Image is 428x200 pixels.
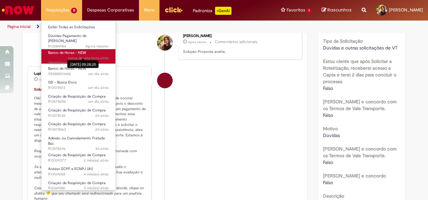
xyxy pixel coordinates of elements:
[84,186,109,191] span: 9 mês(es) atrás
[144,7,154,13] span: More
[84,172,109,177] span: 4 mês(es) atrás
[48,108,106,113] span: Criação de Requisição de Compra
[323,99,397,111] b: [PERSON_NAME] e concordo com os Termos de Vale Transporte.
[67,60,99,68] div: [DATE] 09:28:20
[41,165,115,178] a: Aberto R13169258 : Acesso ECPF e ECNPJ (A1)
[84,172,109,177] time: 12/06/2025 08:15:35
[48,172,109,177] span: R13169258
[323,146,397,159] b: [PERSON_NAME] e concordo com os Termos de Vale Transporte.
[183,34,295,38] div: [PERSON_NAME]
[41,121,115,133] a: Aberto R13578063 : Criação de Requisição de Compra
[41,79,115,91] a: Aberto R13578513 : GD - Busca Docs
[5,21,280,33] ul: Trilhas de página
[48,99,109,104] span: R13578282
[323,45,398,51] span: Dúvidas e outras solicitações de VT
[323,126,338,132] b: Motivo
[48,85,109,91] span: R13578513
[85,44,109,49] span: Agora mesmo
[48,180,106,186] span: Criação de Requisição de Compra
[323,132,340,138] span: Dúvidas
[41,32,115,47] a: Aberto R13584984 : Dúvidas Pagamento de Salário
[95,146,109,151] span: 3d atrás
[41,179,115,192] a: Aberto R12469081 : Criação de Requisição de Compra
[41,24,115,31] a: Exibir Todas as Solicitações
[84,186,109,191] time: 03/01/2025 09:42:02
[34,72,146,76] div: Lupi Assist
[48,122,106,127] span: Criação de Requisição de Compra
[68,56,109,61] span: cerca de uma hora atrás
[48,153,106,158] span: Criação de Requisição de Compra
[389,7,423,13] span: [PERSON_NAME]
[48,94,106,99] span: Criação de Requisição de Compra
[48,80,77,85] span: GD - Busca Docs
[183,49,295,55] p: Solução Proposta aceita.
[165,5,183,15] img: click_logo_yellow_360x200.png
[215,7,231,15] p: +GenAi
[84,158,109,163] time: 30/07/2025 18:51:07
[193,7,231,15] div: Padroniza
[39,78,50,82] span: 7m atrás
[307,8,312,13] span: 1
[95,127,109,132] span: 2d atrás
[48,44,109,49] span: R13584984
[48,113,109,119] span: R13578130
[88,99,109,104] span: um dia atrás
[88,85,109,90] span: um dia atrás
[48,71,109,77] span: SR000593402
[88,71,109,76] span: um dia atrás
[215,39,258,45] small: Comentários adicionais
[48,166,93,171] span: Acesso ECPF e ECNPJ (A1)
[87,7,134,13] span: Despesas Corporativas
[157,35,173,51] div: Bruna Dos Santos Oliveira
[323,58,396,85] b: Estou ciente que após Solicitar a Roteirização, receberei acesso a Capta e terei 2 dias para conc...
[41,65,115,77] a: Aberto SR000593402 : Banco de Horas - NEW
[327,7,352,13] span: Rascunhos
[323,159,333,165] span: Falso
[95,113,109,118] time: 29/09/2025 16:22:02
[95,146,109,151] time: 29/09/2025 06:56:07
[157,73,173,88] div: Lupi Assist
[323,85,333,91] span: Falso
[323,112,333,118] span: Falso
[188,40,206,44] span: Agora mesmo
[95,127,109,132] time: 29/09/2025 16:13:06
[88,85,109,90] time: 29/09/2025 17:19:08
[1,3,35,17] img: ServiceNow
[48,56,109,66] span: SR000596128
[48,186,109,191] span: R12469081
[41,135,115,149] a: Aberto R13574696 : Adesão ou Cancelamento Fretado Bsc
[41,93,115,105] a: Aberto R13578282 : Criação de Requisição de Compra
[322,7,352,13] a: Rascunhos
[287,7,305,13] span: Favoritos
[48,136,105,146] span: Adesão ou Cancelamento Fretado Bsc
[41,49,115,64] a: Aberto SR000596128 : Banco de Horas - NEW
[41,152,115,164] a: Aberto R13339377 : Criação de Requisição de Compra
[48,158,109,163] span: R13339377
[39,78,50,82] time: 01/10/2025 10:26:02
[323,173,386,179] b: [PERSON_NAME] e concordo
[41,107,115,119] a: Aberto R13578130 : Criação de Requisição de Compra
[323,38,363,44] b: Tipo da Solicitação
[48,146,109,152] span: R13574696
[48,50,86,55] span: Banco de Horas - NEW
[48,33,86,44] span: Dúvidas Pagamento de [PERSON_NAME]
[88,99,109,104] time: 29/09/2025 16:44:33
[84,158,109,163] span: 2 mês(es) atrás
[188,40,206,44] time: 01/10/2025 10:33:14
[323,179,333,186] span: Falso
[85,44,109,49] time: 01/10/2025 10:32:56
[71,8,77,13] span: 11
[48,66,86,71] span: Banco de Horas - NEW
[46,7,70,13] span: Requisições
[7,24,31,29] a: Página inicial
[95,113,109,118] span: 2d atrás
[88,71,109,76] time: 30/09/2025 08:19:58
[34,87,65,92] font: Solução proposta:
[41,20,116,190] ul: Requisições
[48,127,109,132] span: R13578063
[323,193,344,199] b: Descrição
